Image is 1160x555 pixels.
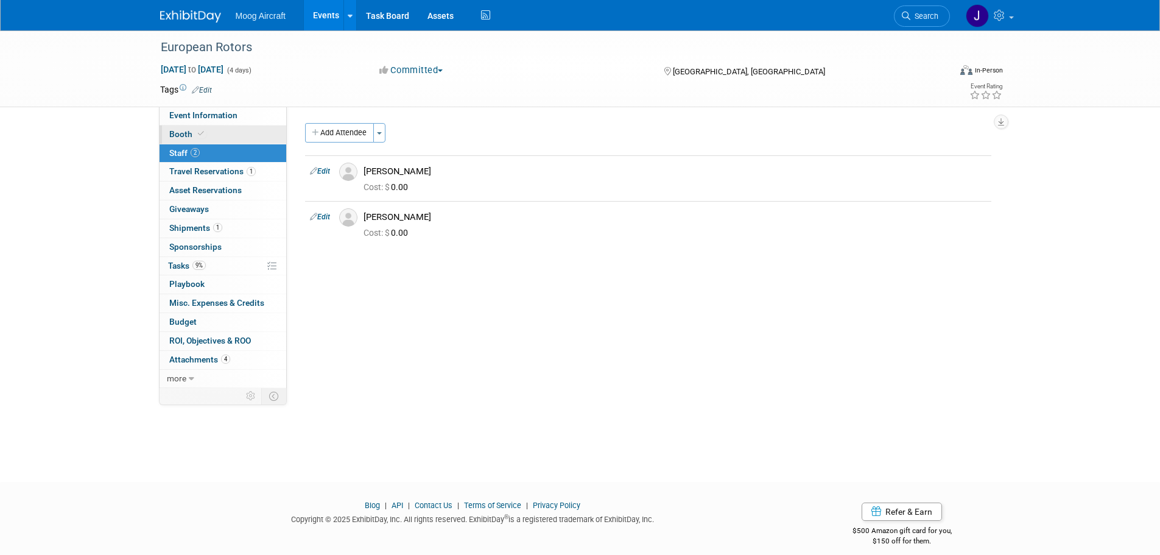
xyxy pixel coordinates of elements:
[169,129,206,139] span: Booth
[160,10,221,23] img: ExhibitDay
[894,5,950,27] a: Search
[169,242,222,252] span: Sponsorships
[673,67,825,76] span: [GEOGRAPHIC_DATA], [GEOGRAPHIC_DATA]
[339,163,357,181] img: Associate-Profile-5.png
[464,501,521,510] a: Terms of Service
[966,4,989,27] img: Josh Maday
[236,11,286,21] span: Moog Aircraft
[241,388,262,404] td: Personalize Event Tab Strip
[160,125,286,144] a: Booth
[160,238,286,256] a: Sponsorships
[305,123,374,143] button: Add Attendee
[169,185,242,195] span: Asset Reservations
[169,355,230,364] span: Attachments
[160,144,286,163] a: Staff2
[160,107,286,125] a: Event Information
[186,65,198,74] span: to
[160,182,286,200] a: Asset Reservations
[192,261,206,270] span: 9%
[454,501,462,510] span: |
[339,208,357,227] img: Associate-Profile-5.png
[169,204,209,214] span: Giveaways
[862,503,942,521] a: Refer & Earn
[364,182,413,192] span: 0.00
[160,64,224,75] span: [DATE] [DATE]
[261,388,286,404] td: Toggle Event Tabs
[804,536,1000,546] div: $150 off for them.
[160,219,286,238] a: Shipments1
[504,514,508,520] sup: ®
[969,83,1002,90] div: Event Rating
[198,130,204,137] i: Booth reservation complete
[169,110,237,120] span: Event Information
[804,518,1000,546] div: $500 Amazon gift card for you,
[160,370,286,388] a: more
[167,373,186,383] span: more
[310,167,330,175] a: Edit
[910,12,938,21] span: Search
[160,200,286,219] a: Giveaways
[160,351,286,369] a: Attachments4
[169,148,200,158] span: Staff
[226,66,251,74] span: (4 days)
[960,65,972,75] img: Format-Inperson.png
[375,64,448,77] button: Committed
[405,501,413,510] span: |
[160,294,286,313] a: Misc. Expenses & Credits
[365,501,380,510] a: Blog
[156,37,932,58] div: European Rotors
[364,228,391,238] span: Cost: $
[364,211,986,223] div: [PERSON_NAME]
[169,166,256,176] span: Travel Reservations
[533,501,580,510] a: Privacy Policy
[392,501,403,510] a: API
[160,163,286,181] a: Travel Reservations1
[213,223,222,232] span: 1
[415,501,452,510] a: Contact Us
[160,332,286,350] a: ROI, Objectives & ROO
[160,511,786,525] div: Copyright © 2025 ExhibitDay, Inc. All rights reserved. ExhibitDay is a registered trademark of Ex...
[160,257,286,275] a: Tasks9%
[364,228,413,238] span: 0.00
[169,279,205,289] span: Playbook
[221,355,230,364] span: 4
[310,213,330,221] a: Edit
[169,336,251,345] span: ROI, Objectives & ROO
[169,223,222,233] span: Shipments
[878,63,1004,82] div: Event Format
[382,501,390,510] span: |
[247,167,256,176] span: 1
[160,275,286,294] a: Playbook
[160,313,286,331] a: Budget
[169,298,264,308] span: Misc. Expenses & Credits
[191,148,200,157] span: 2
[192,86,212,94] a: Edit
[168,261,206,270] span: Tasks
[160,83,212,96] td: Tags
[169,317,197,327] span: Budget
[364,166,986,177] div: [PERSON_NAME]
[523,501,531,510] span: |
[974,66,1003,75] div: In-Person
[364,182,391,192] span: Cost: $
